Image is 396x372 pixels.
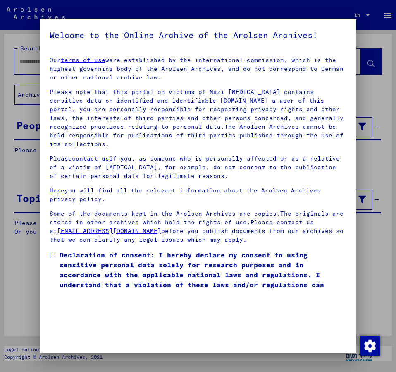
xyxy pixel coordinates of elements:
a: [EMAIL_ADDRESS][DOMAIN_NAME] [57,227,161,235]
a: contact us [72,155,109,162]
p: you will find all the relevant information about the Arolsen Archives privacy policy. [50,186,346,204]
p: Some of the documents kept in the Arolsen Archives are copies.The originals are stored in other a... [50,209,346,244]
h5: Welcome to the Online Archive of the Arolsen Archives! [50,29,346,42]
div: Change consent [360,336,379,355]
a: Here [50,187,64,194]
a: terms of use [61,56,105,64]
p: Our were established by the international commission, which is the highest governing body of the ... [50,56,346,82]
p: Please if you, as someone who is personally affected or as a relative of a victim of [MEDICAL_DAT... [50,154,346,180]
span: Declaration of consent: I hereby declare my consent to using sensitive personal data solely for r... [60,250,346,300]
p: Please note that this portal on victims of Nazi [MEDICAL_DATA] contains sensitive data on identif... [50,88,346,149]
img: Change consent [360,336,380,356]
